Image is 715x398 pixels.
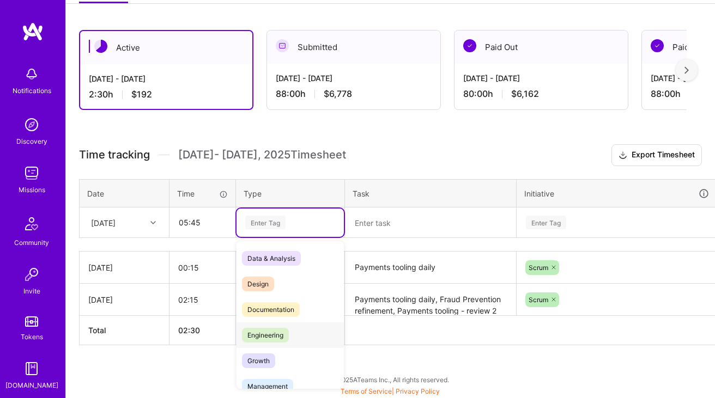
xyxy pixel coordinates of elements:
[21,264,43,285] img: Invite
[324,88,352,100] span: $6,778
[529,296,548,304] span: Scrum
[511,88,539,100] span: $6,162
[341,387,392,395] a: Terms of Service
[651,39,664,52] img: Paid Out
[21,358,43,379] img: guide book
[14,237,49,248] div: Community
[25,316,38,327] img: tokens
[341,387,440,395] span: |
[169,253,235,282] input: HH:MM
[21,114,43,136] img: discovery
[5,379,58,391] div: [DOMAIN_NAME]
[88,294,160,305] div: [DATE]
[276,72,432,84] div: [DATE] - [DATE]
[524,187,710,200] div: Initiative
[463,88,619,100] div: 80:00 h
[242,302,300,317] span: Documentation
[345,179,517,207] th: Task
[169,285,235,314] input: HH:MM
[242,353,275,368] span: Growth
[396,387,440,395] a: Privacy Policy
[19,211,45,237] img: Community
[21,63,43,85] img: bell
[463,72,619,84] div: [DATE] - [DATE]
[178,148,346,162] span: [DATE] - [DATE] , 2025 Timesheet
[529,264,548,272] span: Scrum
[276,88,432,100] div: 88:00 h
[21,162,43,184] img: teamwork
[89,73,244,84] div: [DATE] - [DATE]
[455,30,628,64] div: Paid Out
[684,66,689,74] img: right
[276,39,289,52] img: Submitted
[13,85,51,96] div: Notifications
[170,208,235,237] input: HH:MM
[526,214,566,231] div: Enter Tag
[91,217,116,228] div: [DATE]
[150,220,156,225] i: icon Chevron
[242,379,293,394] span: Management
[267,30,440,64] div: Submitted
[89,89,244,100] div: 2:30 h
[22,22,44,41] img: logo
[131,89,152,100] span: $192
[619,150,627,161] i: icon Download
[242,251,301,266] span: Data & Analysis
[346,285,515,315] textarea: Payments tooling daily, Fraud Prevention refinement, Payments tooling - review 2 weeks and discus...
[611,144,702,166] button: Export Timesheet
[79,148,150,162] span: Time tracking
[169,316,236,345] th: 02:30
[19,184,45,195] div: Missions
[346,253,515,283] textarea: Payments tooling daily
[80,316,169,345] th: Total
[245,214,286,231] div: Enter Tag
[80,31,252,64] div: Active
[80,179,169,207] th: Date
[23,285,40,297] div: Invite
[236,179,345,207] th: Type
[463,39,476,52] img: Paid Out
[242,328,289,342] span: Engineering
[16,136,47,147] div: Discovery
[94,40,107,53] img: Active
[242,277,274,291] span: Design
[21,331,43,342] div: Tokens
[177,188,228,199] div: Time
[65,366,715,393] div: © 2025 ATeams Inc., All rights reserved.
[88,262,160,273] div: [DATE]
